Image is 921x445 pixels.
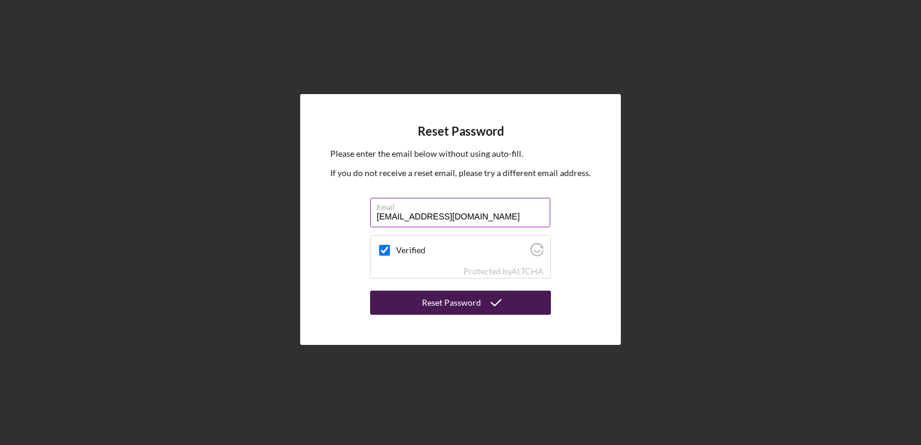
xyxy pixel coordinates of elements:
[330,147,591,160] p: Please enter the email below without using auto-fill.
[511,266,544,276] a: Visit Altcha.org
[422,291,481,315] div: Reset Password
[377,198,550,212] label: Email
[370,291,551,315] button: Reset Password
[418,124,504,138] h4: Reset Password
[396,245,527,255] label: Verified
[530,248,544,258] a: Visit Altcha.org
[464,267,544,276] div: Protected by
[330,166,591,180] p: If you do not receive a reset email, please try a different email address.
